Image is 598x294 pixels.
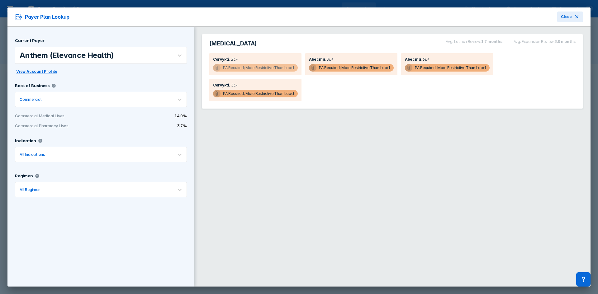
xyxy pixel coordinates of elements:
div: Commercial [20,97,41,102]
b: 3.8 months [554,39,576,44]
h3: Payer Plan Lookup [15,13,69,21]
span: View Account Profile [16,69,57,74]
span: 5L+ [421,57,430,62]
span: [MEDICAL_DATA] [209,40,257,47]
span: Avg. Launch Review: [446,39,481,44]
h3: Book of Business [15,83,50,88]
span: PA Required; More Restrictive Than Label [405,64,490,72]
div: Anthem (Elevance Health) [20,51,114,60]
h3: Current Payer [15,38,44,43]
span: PA Required; More Restrictive Than Label [213,64,298,72]
div: Commercial Medical Lives [15,113,101,118]
div: All Regimen [20,187,40,192]
span: Avg. Expansion Review: [514,39,554,44]
div: 14.0% [101,113,187,118]
span: 5L+ [229,83,238,87]
div: All Indications [20,152,45,157]
span: Abecma [309,57,325,62]
b: 1.7 months [481,39,502,44]
button: Close [557,12,583,22]
div: Contact Support [576,272,591,287]
h3: Indication [15,138,36,143]
button: View Account Profile [15,68,59,76]
span: 3L+ [325,57,334,62]
span: Close [561,14,572,20]
span: Abecma [405,57,421,62]
span: PA Required; More Restrictive Than Label [309,64,394,72]
span: 2L+ [229,57,238,62]
div: 3.7% [101,123,187,128]
div: Commercial Pharmacy Lives [15,123,101,128]
a: View Account Profile [15,68,59,74]
span: Carvykti [213,83,229,87]
span: PA Required; More Restrictive Than Label [213,90,298,97]
span: Carvykti [213,57,229,62]
h3: Regimen [15,173,33,178]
